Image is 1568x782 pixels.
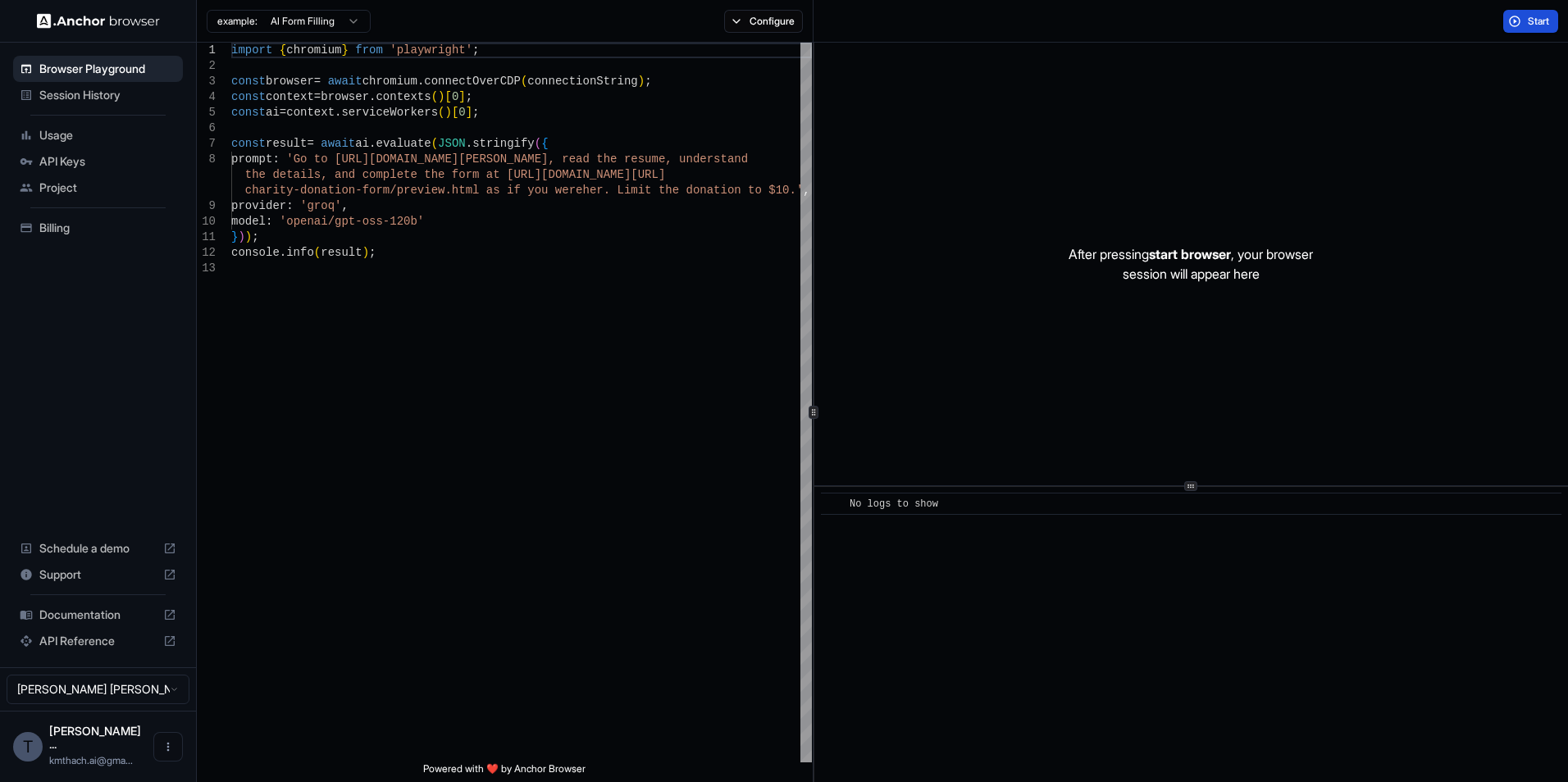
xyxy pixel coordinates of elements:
[438,137,466,150] span: JSON
[231,152,272,166] span: prompt
[850,498,938,510] span: No logs to show
[314,246,321,259] span: (
[390,43,472,57] span: 'playwright'
[231,199,286,212] span: provider
[280,43,286,57] span: {
[39,127,176,143] span: Usage
[39,566,157,583] span: Support
[13,535,183,561] div: Schedule a demo
[458,106,465,119] span: 0
[438,90,444,103] span: )
[280,215,424,228] span: 'openai/gpt-oss-120b'
[431,137,438,150] span: (
[521,75,527,88] span: (
[328,75,362,88] span: await
[541,137,548,150] span: {
[245,184,583,197] span: charity-donation-form/preview.html as if you were
[39,540,157,557] span: Schedule a demo
[438,106,444,119] span: (
[39,61,176,77] span: Browser Playground
[231,75,266,88] span: const
[369,90,376,103] span: .
[1528,15,1551,28] span: Start
[197,74,216,89] div: 3
[369,137,376,150] span: .
[576,152,748,166] span: ad the resume, understand
[37,13,160,29] img: Anchor Logo
[444,90,451,103] span: [
[321,90,369,103] span: browser
[1503,10,1558,33] button: Start
[197,89,216,105] div: 4
[231,215,266,228] span: model
[245,230,252,243] span: )
[286,152,576,166] span: 'Go to [URL][DOMAIN_NAME][PERSON_NAME], re
[197,58,216,74] div: 2
[355,137,369,150] span: ai
[431,90,438,103] span: (
[466,90,472,103] span: ;
[231,230,238,243] span: }
[13,148,183,175] div: API Keys
[458,90,465,103] span: ]
[266,137,307,150] span: result
[197,43,216,58] div: 1
[39,633,157,649] span: API Reference
[286,43,341,57] span: chromium
[280,246,286,259] span: .
[39,153,176,170] span: API Keys
[231,137,266,150] span: const
[362,75,417,88] span: chromium
[341,199,348,212] span: ,
[13,82,183,108] div: Session History
[272,152,279,166] span: :
[724,10,804,33] button: Configure
[307,137,313,150] span: =
[266,106,280,119] span: ai
[13,732,43,762] div: T
[13,175,183,201] div: Project
[369,246,376,259] span: ;
[362,246,369,259] span: )
[376,137,431,150] span: evaluate
[153,732,183,762] button: Open menu
[197,261,216,276] div: 13
[13,561,183,588] div: Support
[252,230,258,243] span: ;
[197,214,216,230] div: 10
[645,75,651,88] span: ;
[245,168,541,181] span: the details, and complete the form at [URL]
[266,90,314,103] span: context
[231,90,266,103] span: const
[197,198,216,214] div: 9
[527,75,637,88] span: connectionString
[49,754,133,766] span: kmthach.ai@gmail.com
[197,136,216,152] div: 7
[466,106,472,119] span: ]
[472,106,479,119] span: ;
[321,246,362,259] span: result
[472,137,535,150] span: stringify
[300,199,341,212] span: 'groq'
[231,106,266,119] span: const
[231,43,272,57] span: import
[13,56,183,82] div: Browser Playground
[286,106,335,119] span: context
[466,137,472,150] span: .
[13,215,183,241] div: Billing
[452,90,458,103] span: 0
[39,180,176,196] span: Project
[197,230,216,245] div: 11
[231,246,280,259] span: console
[423,762,586,782] span: Powered with ❤️ by Anchor Browser
[424,75,521,88] span: connectOverCDP
[280,106,286,119] span: =
[49,724,141,751] span: Thạch Nguyễn Kim
[197,245,216,261] div: 12
[355,43,383,57] span: from
[217,15,258,28] span: example:
[1149,246,1231,262] span: start browser
[638,75,645,88] span: )
[582,184,803,197] span: her. Limit the donation to $10.'
[1069,244,1313,284] p: After pressing , your browser session will appear here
